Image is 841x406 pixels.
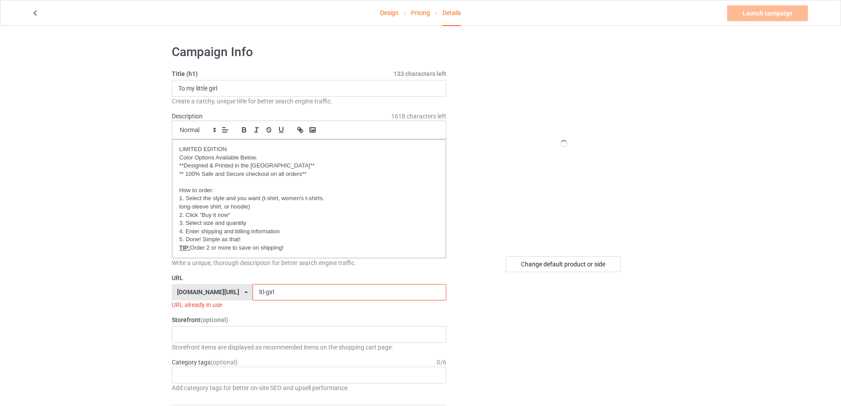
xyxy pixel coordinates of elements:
[172,343,446,352] div: Storefront items are displayed as recommended items on the shopping cart page.
[172,300,446,309] div: URL already in use
[172,44,446,60] h1: Campaign Info
[179,194,439,203] p: 1. Select the style and you want (t-shirt, women's t-shirts,
[172,315,446,324] label: Storefront
[179,244,190,251] u: TIP:
[179,211,439,220] p: 2. Click "Buy it now"
[172,273,446,282] label: URL
[393,69,446,78] span: 133 characters left
[172,97,446,106] div: Create a catchy, unique title for better search engine traffic.
[505,256,621,272] div: Change default product or side
[179,162,439,170] p: **Designed & Printed in the [GEOGRAPHIC_DATA]**
[172,69,446,78] label: Title (h1)
[177,289,239,295] div: [DOMAIN_NAME][URL]
[172,358,238,367] label: Category tags
[179,145,439,154] p: LIMITED EDITION
[179,186,439,195] p: How to order:
[411,0,430,25] a: Pricing
[179,219,439,228] p: 3. Select size and quantity
[172,113,203,120] label: Description
[200,316,228,323] span: (optional)
[179,228,439,236] p: 4. Enter shipping and billing information
[442,0,461,26] div: Details
[179,154,439,162] p: Color Options Available Below.
[391,112,446,121] span: 1618 characters left
[179,170,439,178] p: ** 100% Safe and Secure checkout on all orders**
[437,358,446,367] div: 0 / 6
[380,0,399,25] a: Design
[211,359,238,366] span: (optional)
[172,383,446,392] div: Add category tags for better on-site SEO and upsell performance.
[172,258,446,267] div: Write a unique, thorough description for better search engine traffic.
[179,235,439,244] p: 5. Done! Simple as that!
[179,203,439,211] p: long-sleeve shirt, or hoodie)
[179,244,439,252] p: Order 2 or more to save on shipping!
